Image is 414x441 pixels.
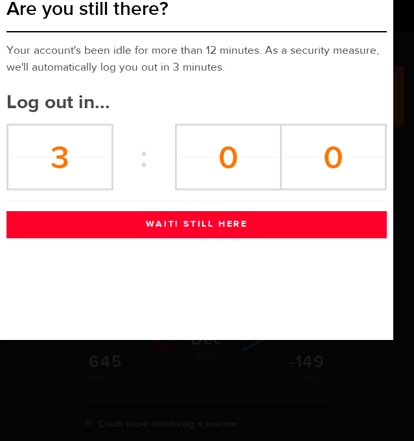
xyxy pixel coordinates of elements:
button: WAIT! STILL HERE [6,211,387,238]
p: Your account's been idle for more than 12 minutes. As a security measure, we'll automatically log... [6,42,387,76]
td: : [113,125,176,190]
h2: Log out in... [6,95,387,111]
td: 3 [8,125,113,190]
